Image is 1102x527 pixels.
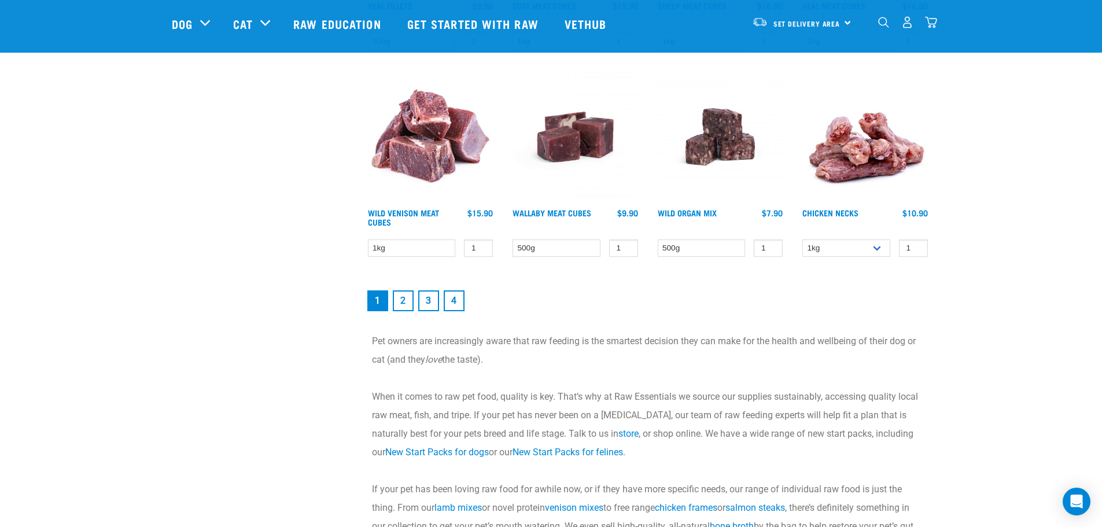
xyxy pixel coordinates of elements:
[233,15,253,32] a: Cat
[365,71,496,202] img: 1181 Wild Venison Meat Cubes Boneless 01
[658,211,717,215] a: Wild Organ Mix
[618,428,639,439] a: store
[513,211,591,215] a: Wallaby Meat Cubes
[754,239,783,257] input: 1
[282,1,395,47] a: Raw Education
[762,208,783,218] div: $7.90
[799,71,931,202] img: Pile Of Chicken Necks For Pets
[385,447,489,458] a: New Start Packs for dogs
[172,15,193,32] a: Dog
[365,288,931,314] nav: pagination
[609,239,638,257] input: 1
[899,239,928,257] input: 1
[545,502,603,513] a: venison mixes
[393,290,414,311] a: Goto page 2
[901,16,913,28] img: user.png
[396,1,553,47] a: Get started with Raw
[925,16,937,28] img: home-icon@2x.png
[553,1,621,47] a: Vethub
[467,208,493,218] div: $15.90
[655,502,717,513] a: chicken frames
[425,354,442,365] em: love
[878,17,889,28] img: home-icon-1@2x.png
[902,208,928,218] div: $10.90
[464,239,493,257] input: 1
[372,388,924,462] p: When it comes to raw pet food, quality is key. That’s why at Raw Essentials we source our supplie...
[418,290,439,311] a: Goto page 3
[773,21,841,25] span: Set Delivery Area
[372,332,924,369] p: Pet owners are increasingly aware that raw feeding is the smartest decision they can make for the...
[752,17,768,27] img: van-moving.png
[802,211,858,215] a: Chicken Necks
[368,211,439,224] a: Wild Venison Meat Cubes
[434,502,482,513] a: lamb mixes
[367,290,388,311] a: Page 1
[444,290,465,311] a: Goto page 4
[617,208,638,218] div: $9.90
[1063,488,1090,515] div: Open Intercom Messenger
[513,447,623,458] a: New Start Packs for felines
[725,502,785,513] a: salmon steaks
[655,71,786,202] img: Wild Organ Mix
[510,71,641,202] img: Wallaby Meat Cubes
